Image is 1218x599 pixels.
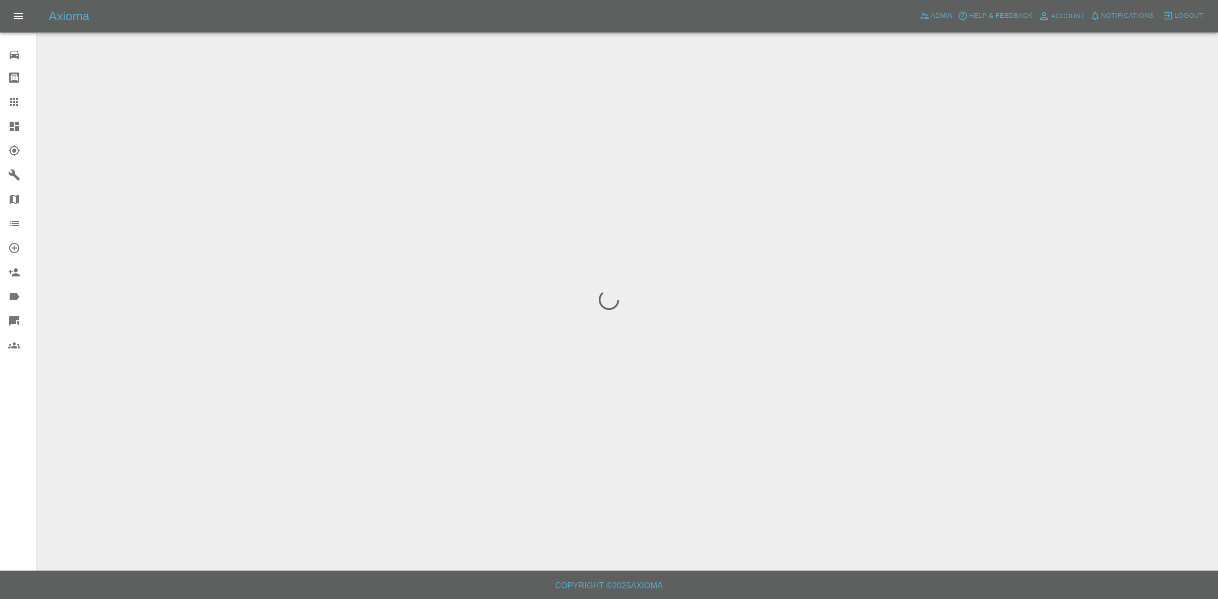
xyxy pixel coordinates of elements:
[6,4,30,28] button: Open drawer
[1035,8,1088,24] a: Account
[8,579,1210,593] h6: Copyright © 2025 Axioma
[1161,8,1206,24] button: Logout
[1051,11,1085,22] span: Account
[969,10,1032,22] span: Help & Feedback
[1174,10,1203,22] span: Logout
[955,8,1035,24] button: Help & Feedback
[1088,8,1157,24] button: Notifications
[917,8,956,24] a: Admin
[49,8,89,24] h5: Axioma
[1101,10,1154,22] span: Notifications
[931,10,953,22] span: Admin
